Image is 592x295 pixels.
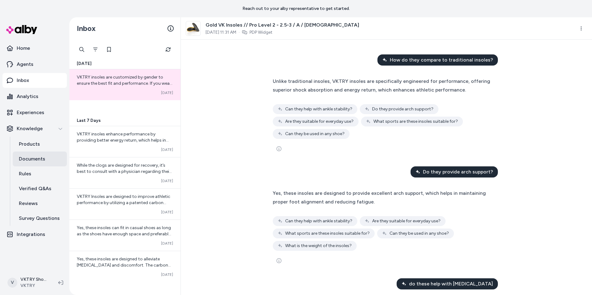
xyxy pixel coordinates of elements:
span: What sports are these insoles suitable for? [285,230,370,237]
p: Home [17,45,30,52]
span: [DATE] [161,272,173,277]
p: Integrations [17,231,45,238]
p: Inbox [17,77,29,84]
span: do these help with [MEDICAL_DATA] [409,280,493,288]
a: Products [13,137,67,152]
span: [DATE] [161,178,173,183]
span: VKTRY Insoles are designed to improve athletic performance by utilizing a patented carbon fiber b... [77,194,172,242]
span: While the clogs are designed for recovery, it’s best to consult with a physician regarding their ... [77,163,172,186]
span: [DATE] [161,210,173,215]
a: Agents [2,57,67,72]
button: See more [273,254,285,267]
a: Inbox [2,73,67,88]
span: VKTRY [20,283,48,289]
span: Yes, these insoles are designed to alleviate [MEDICAL_DATA] and discomfort. The carbon fiber mate... [77,256,171,280]
span: How do they compare to traditional insoles? [390,56,493,64]
span: Do they provide arch support? [423,168,493,176]
a: Verified Q&As [13,181,67,196]
p: Verified Q&As [19,185,51,192]
p: Reach out to your alby representative to get started. [242,6,350,12]
a: Yes, these insoles are designed to alleviate [MEDICAL_DATA] and discomfort. The carbon fiber mate... [69,251,181,282]
span: Can they help with ankle stability? [285,218,352,224]
span: [DATE] [161,90,173,95]
p: Reviews [19,200,38,207]
span: V [7,278,17,288]
p: Analytics [17,93,38,100]
a: Documents [13,152,67,166]
button: Knowledge [2,121,67,136]
span: Do they provide arch support? [372,106,433,112]
span: Can they be used in any shoe? [285,131,345,137]
a: Integrations [2,227,67,242]
img: Yellow_Insole_Angle_010000_b3a9a079-fa2e-4fee-808a-6a83c73a95b1.png [186,21,200,36]
a: Home [2,41,67,56]
p: Survey Questions [19,215,60,222]
a: Analytics [2,89,67,104]
button: Refresh [162,43,174,56]
span: [DATE] [161,147,173,152]
span: VKTRY insoles are customized by gender to ensure the best fit and performance. If you wear men's ... [77,75,173,123]
p: Agents [17,61,33,68]
button: Filter [89,43,102,56]
span: VKTRY insoles enhance performance by providing better energy return, which helps in reducing fati... [77,131,169,161]
p: Products [19,140,40,148]
span: Yes, these insoles are designed to provide excellent arch support, which helps in maintaining pro... [273,190,486,205]
p: Knowledge [17,125,43,132]
a: Survey Questions [13,211,67,226]
span: What is the weight of the insoles? [285,243,352,249]
span: Unlike traditional insoles, VKTRY insoles are specifically engineered for performance, offering s... [273,78,490,93]
span: Can they be used in any shoe? [390,230,449,237]
h2: Inbox [77,24,96,33]
span: Last 7 Days [77,118,101,124]
button: VVKTRY ShopifyVKTRY [4,273,53,293]
a: VKTRY insoles are customized by gender to ensure the best fit and performance. If you wear men's ... [69,69,181,100]
span: Can they help with ankle stability? [285,106,352,112]
a: While the clogs are designed for recovery, it’s best to consult with a physician regarding their ... [69,157,181,188]
a: Reviews [13,196,67,211]
img: alby Logo [6,25,37,34]
button: See more [273,143,285,155]
a: Experiences [2,105,67,120]
a: PDP Widget [250,29,272,36]
a: Rules [13,166,67,181]
p: Documents [19,155,45,163]
p: Rules [19,170,31,177]
a: Yes, these insoles can fit in casual shoes as long as the shoes have enough space and preferably ... [69,220,181,251]
span: Are they suitable for everyday use? [372,218,441,224]
span: Are they suitable for everyday use? [285,118,354,125]
p: VKTRY Shopify [20,276,48,283]
p: Experiences [17,109,44,116]
span: Gold VK Insoles // Pro Level 2 - 2.5-3 / A / [DEMOGRAPHIC_DATA] [206,21,359,29]
a: VKTRY Insoles are designed to improve athletic performance by utilizing a patented carbon fiber b... [69,188,181,220]
span: Yes, these insoles can fit in casual shoes as long as the shoes have enough space and preferably ... [77,225,171,249]
span: [DATE] [77,61,92,67]
span: [DATE] [161,241,173,246]
span: [DATE] 11:31 AM [206,29,236,36]
a: VKTRY insoles enhance performance by providing better energy return, which helps in reducing fati... [69,126,181,157]
span: What sports are these insoles suitable for? [373,118,458,125]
